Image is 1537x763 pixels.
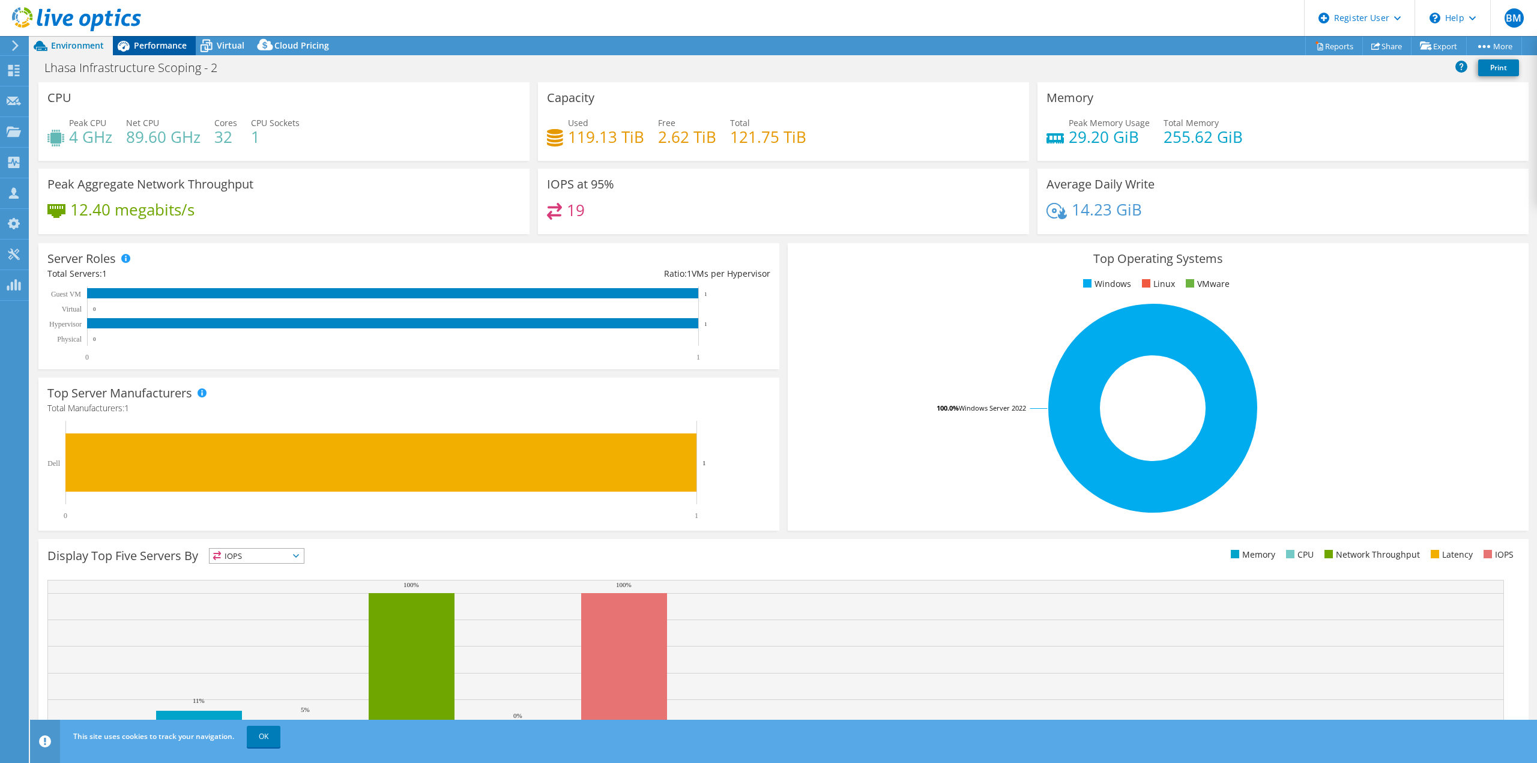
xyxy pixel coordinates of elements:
[126,117,159,128] span: Net CPU
[49,320,82,328] text: Hypervisor
[1478,59,1519,76] a: Print
[1466,37,1522,55] a: More
[1430,13,1440,23] svg: \n
[568,130,644,143] h4: 119.13 TiB
[695,511,698,520] text: 1
[1305,37,1363,55] a: Reports
[93,336,96,342] text: 0
[1411,37,1467,55] a: Export
[193,697,205,704] text: 11%
[409,267,770,280] div: Ratio: VMs per Hypervisor
[1164,117,1219,128] span: Total Memory
[47,402,770,415] h4: Total Manufacturers:
[1481,548,1514,561] li: IOPS
[1046,178,1155,191] h3: Average Daily Write
[797,252,1520,265] h3: Top Operating Systems
[704,321,707,327] text: 1
[47,267,409,280] div: Total Servers:
[47,387,192,400] h3: Top Server Manufacturers
[403,581,419,588] text: 100%
[47,91,71,104] h3: CPU
[69,130,112,143] h4: 4 GHz
[513,712,522,719] text: 0%
[51,290,81,298] text: Guest VM
[93,306,96,312] text: 0
[47,459,60,468] text: Dell
[1183,277,1230,291] li: VMware
[1069,130,1150,143] h4: 29.20 GiB
[567,204,585,217] h4: 19
[1505,8,1524,28] span: BM
[134,40,187,51] span: Performance
[39,61,236,74] h1: Lhasa Infrastructure Scoping - 2
[547,178,614,191] h3: IOPS at 95%
[1139,277,1175,291] li: Linux
[1228,548,1275,561] li: Memory
[85,353,89,361] text: 0
[937,403,959,412] tspan: 100.0%
[696,353,700,361] text: 1
[1428,548,1473,561] li: Latency
[102,268,107,279] span: 1
[730,130,806,143] h4: 121.75 TiB
[274,40,329,51] span: Cloud Pricing
[251,117,300,128] span: CPU Sockets
[247,726,280,747] a: OK
[124,402,129,414] span: 1
[658,130,716,143] h4: 2.62 TiB
[959,403,1026,412] tspan: Windows Server 2022
[547,91,594,104] h3: Capacity
[47,252,116,265] h3: Server Roles
[687,268,692,279] span: 1
[301,706,310,713] text: 5%
[616,581,632,588] text: 100%
[251,130,300,143] h4: 1
[70,203,195,216] h4: 12.40 megabits/s
[64,511,67,520] text: 0
[730,117,750,128] span: Total
[47,178,253,191] h3: Peak Aggregate Network Throughput
[1080,277,1131,291] li: Windows
[210,549,304,563] span: IOPS
[568,117,588,128] span: Used
[1362,37,1412,55] a: Share
[51,40,104,51] span: Environment
[62,305,82,313] text: Virtual
[73,731,234,741] span: This site uses cookies to track your navigation.
[704,291,707,297] text: 1
[658,117,675,128] span: Free
[702,459,706,466] text: 1
[214,130,237,143] h4: 32
[1164,130,1243,143] h4: 255.62 GiB
[1283,548,1314,561] li: CPU
[1321,548,1420,561] li: Network Throughput
[1072,203,1142,216] h4: 14.23 GiB
[1069,117,1150,128] span: Peak Memory Usage
[217,40,244,51] span: Virtual
[1046,91,1093,104] h3: Memory
[69,117,106,128] span: Peak CPU
[57,335,82,343] text: Physical
[214,117,237,128] span: Cores
[126,130,201,143] h4: 89.60 GHz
